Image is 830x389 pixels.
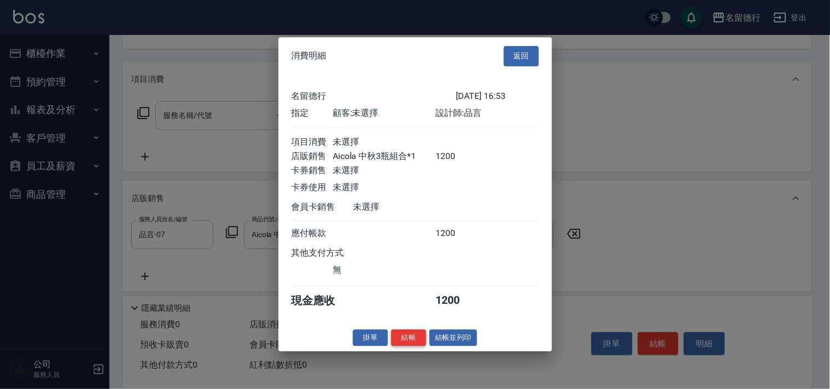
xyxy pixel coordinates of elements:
div: 卡券銷售 [292,165,333,176]
div: 1200 [436,293,477,308]
div: 指定 [292,108,333,119]
div: 1200 [436,228,477,239]
div: 應付帳款 [292,228,333,239]
div: 未選擇 [333,137,436,148]
div: 未選擇 [333,182,436,193]
div: 名留德行 [292,91,456,102]
span: 消費明細 [292,51,327,62]
div: 會員卡銷售 [292,202,353,213]
div: 店販銷售 [292,151,333,162]
div: 現金應收 [292,293,353,308]
div: 設計師: 品言 [436,108,538,119]
div: [DATE] 16:53 [456,91,539,102]
div: 項目消費 [292,137,333,148]
div: 其他支付方式 [292,247,374,259]
div: 無 [333,264,436,276]
button: 結帳 [391,329,426,346]
button: 返回 [504,46,539,66]
div: 卡券使用 [292,182,333,193]
div: Aicola 中秋3瓶組合*1 [333,151,436,162]
div: 顧客: 未選擇 [333,108,436,119]
div: 未選擇 [353,202,456,213]
div: 未選擇 [333,165,436,176]
button: 掛單 [353,329,388,346]
div: 1200 [436,151,477,162]
button: 結帳並列印 [429,329,477,346]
